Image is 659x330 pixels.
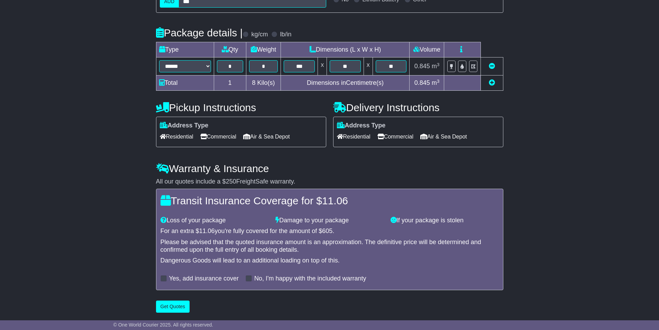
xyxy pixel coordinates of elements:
[337,131,370,142] span: Residential
[280,31,291,38] label: lb/in
[169,275,239,283] label: Yes, add insurance cover
[281,42,410,57] td: Dimensions (L x W x H)
[226,178,236,185] span: 250
[246,75,281,91] td: Kilo(s)
[414,79,430,86] span: 0.845
[113,322,213,328] span: © One World Courier 2025. All rights reserved.
[410,42,444,57] td: Volume
[156,178,503,186] div: All our quotes include a $ FreightSafe warranty.
[377,131,413,142] span: Commercial
[322,195,348,206] span: 11.06
[161,228,499,235] div: For an extra $ you're fully covered for the amount of $ .
[364,57,373,75] td: x
[414,63,430,70] span: 0.845
[252,79,255,86] span: 8
[156,42,214,57] td: Type
[432,79,440,86] span: m
[281,75,410,91] td: Dimensions in Centimetre(s)
[318,57,327,75] td: x
[200,131,236,142] span: Commercial
[489,63,495,70] a: Remove this item
[254,275,366,283] label: No, I'm happy with the included warranty
[161,239,499,253] div: Please be advised that the quoted insurance amount is an approximation. The definitive price will...
[251,31,268,38] label: kg/cm
[156,301,190,313] button: Get Quotes
[437,62,440,67] sup: 3
[161,195,499,206] h4: Transit Insurance Coverage for $
[160,131,193,142] span: Residential
[489,79,495,86] a: Add new item
[161,257,499,265] div: Dangerous Goods will lead to an additional loading on top of this.
[156,27,243,38] h4: Package details |
[432,63,440,70] span: m
[337,122,386,130] label: Address Type
[199,228,215,234] span: 11.06
[157,217,272,224] div: Loss of your package
[322,228,332,234] span: 605
[387,217,502,224] div: If your package is stolen
[156,163,503,174] h4: Warranty & Insurance
[333,102,503,113] h4: Delivery Instructions
[156,102,326,113] h4: Pickup Instructions
[214,75,246,91] td: 1
[272,217,387,224] div: Damage to your package
[243,131,290,142] span: Air & Sea Depot
[214,42,246,57] td: Qty
[420,131,467,142] span: Air & Sea Depot
[156,75,214,91] td: Total
[246,42,281,57] td: Weight
[160,122,209,130] label: Address Type
[437,79,440,84] sup: 3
